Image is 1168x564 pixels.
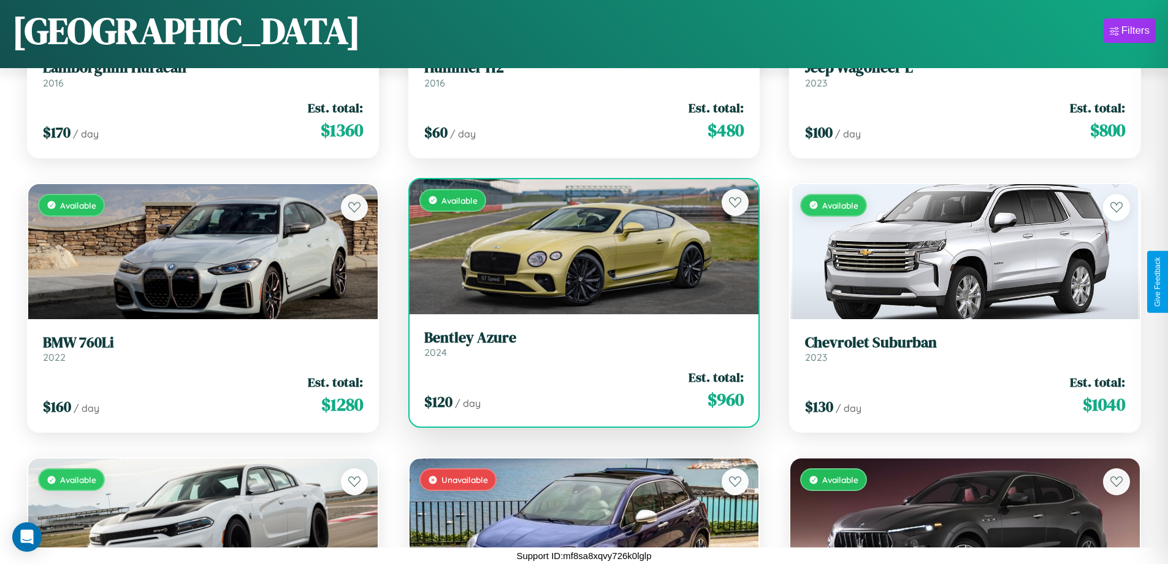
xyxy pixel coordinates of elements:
span: $ 170 [43,122,71,142]
span: $ 100 [805,122,833,142]
h3: Jeep Wagoneer L [805,59,1125,77]
span: Est. total: [689,368,744,386]
h3: Chevrolet Suburban [805,334,1125,352]
span: 2022 [43,351,66,363]
span: Est. total: [1070,99,1125,117]
span: / day [74,402,99,414]
a: Chevrolet Suburban2023 [805,334,1125,364]
span: 2023 [805,351,827,363]
a: Jeep Wagoneer L2023 [805,59,1125,89]
h3: Lamborghini Huracan [43,59,363,77]
h3: BMW 760Li [43,334,363,352]
span: Available [822,474,858,485]
a: Lamborghini Huracan2016 [43,59,363,89]
span: 2016 [43,77,64,89]
span: $ 60 [424,122,448,142]
span: Available [441,195,478,206]
button: Filters [1104,18,1156,43]
span: / day [836,402,861,414]
span: Available [822,200,858,211]
span: $ 480 [708,118,744,142]
div: Open Intercom Messenger [12,522,42,552]
span: 2023 [805,77,827,89]
h3: Hummer H2 [424,59,744,77]
p: Support ID: mf8sa8xqvy726k0lglp [516,547,651,564]
span: $ 160 [43,396,71,417]
h3: Bentley Azure [424,329,744,347]
h1: [GEOGRAPHIC_DATA] [12,6,361,56]
a: BMW 760Li2022 [43,334,363,364]
span: 2016 [424,77,445,89]
a: Bentley Azure2024 [424,329,744,359]
span: Available [60,200,96,211]
div: Give Feedback [1153,257,1162,307]
span: $ 130 [805,396,833,417]
span: / day [455,397,481,409]
span: $ 800 [1090,118,1125,142]
span: $ 120 [424,392,452,412]
a: Hummer H22016 [424,59,744,89]
span: Est. total: [689,99,744,117]
span: 2024 [424,346,447,358]
span: Est. total: [1070,373,1125,391]
span: $ 1040 [1083,392,1125,417]
span: $ 960 [708,387,744,412]
span: Est. total: [308,99,363,117]
span: $ 1360 [321,118,363,142]
div: Filters [1121,25,1150,37]
span: / day [73,128,99,140]
span: Available [60,474,96,485]
span: / day [450,128,476,140]
span: Unavailable [441,474,488,485]
span: / day [835,128,861,140]
span: $ 1280 [321,392,363,417]
span: Est. total: [308,373,363,391]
